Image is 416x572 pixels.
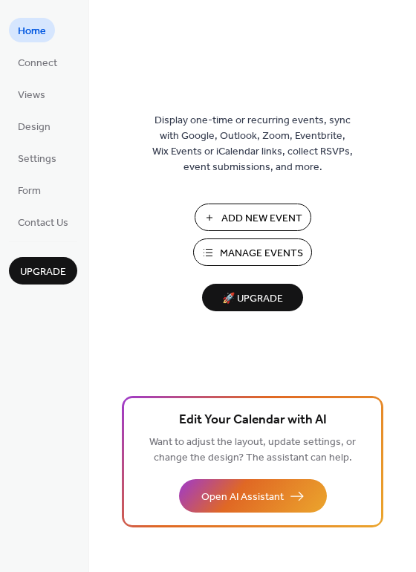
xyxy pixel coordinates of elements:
[9,178,50,202] a: Form
[201,490,284,505] span: Open AI Assistant
[220,246,303,261] span: Manage Events
[202,284,303,311] button: 🚀 Upgrade
[152,113,353,175] span: Display one-time or recurring events, sync with Google, Outlook, Zoom, Eventbrite, Wix Events or ...
[18,56,57,71] span: Connect
[18,120,51,135] span: Design
[195,204,311,231] button: Add New Event
[9,82,54,106] a: Views
[193,238,312,266] button: Manage Events
[9,209,77,234] a: Contact Us
[179,410,327,431] span: Edit Your Calendar with AI
[9,18,55,42] a: Home
[211,289,294,309] span: 🚀 Upgrade
[149,432,356,468] span: Want to adjust the layout, update settings, or change the design? The assistant can help.
[9,146,65,170] a: Settings
[18,88,45,103] span: Views
[9,257,77,285] button: Upgrade
[20,264,66,280] span: Upgrade
[18,183,41,199] span: Form
[9,114,59,138] a: Design
[18,215,68,231] span: Contact Us
[18,24,46,39] span: Home
[9,50,66,74] a: Connect
[179,479,327,513] button: Open AI Assistant
[18,152,56,167] span: Settings
[221,211,302,227] span: Add New Event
